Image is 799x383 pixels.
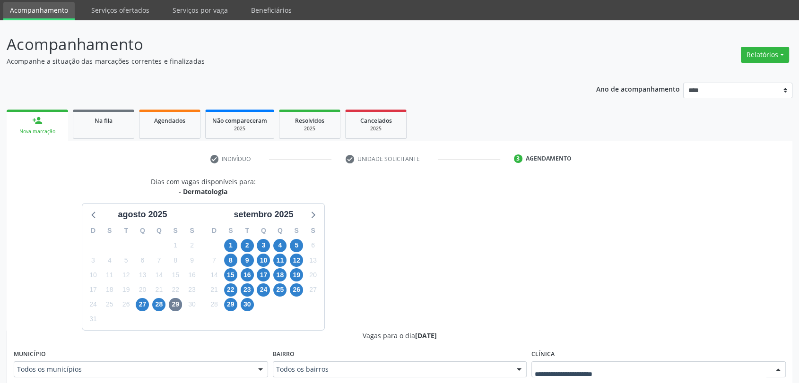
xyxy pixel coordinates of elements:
span: Resolvidos [295,117,324,125]
span: sábado, 16 de agosto de 2025 [185,268,199,281]
div: S [305,223,321,238]
label: Município [14,347,46,362]
div: Nova marcação [13,128,61,135]
span: domingo, 28 de setembro de 2025 [208,298,221,311]
span: domingo, 21 de setembro de 2025 [208,283,221,297]
span: sexta-feira, 12 de setembro de 2025 [290,254,303,267]
span: terça-feira, 26 de agosto de 2025 [120,298,133,311]
span: segunda-feira, 8 de setembro de 2025 [224,254,237,267]
div: person_add [32,115,43,126]
span: terça-feira, 23 de setembro de 2025 [241,283,254,297]
span: Agendados [154,117,185,125]
span: segunda-feira, 29 de setembro de 2025 [224,298,237,311]
span: terça-feira, 2 de setembro de 2025 [241,239,254,252]
span: sexta-feira, 22 de agosto de 2025 [169,283,182,297]
span: [DATE] [415,331,437,340]
span: segunda-feira, 4 de agosto de 2025 [103,254,116,267]
div: D [85,223,102,238]
span: Cancelados [360,117,392,125]
span: quarta-feira, 17 de setembro de 2025 [257,268,270,281]
span: quarta-feira, 10 de setembro de 2025 [257,254,270,267]
div: 2025 [212,125,267,132]
span: terça-feira, 16 de setembro de 2025 [241,268,254,281]
span: sábado, 30 de agosto de 2025 [185,298,199,311]
span: segunda-feira, 22 de setembro de 2025 [224,283,237,297]
div: 2025 [352,125,399,132]
div: S [167,223,184,238]
span: terça-feira, 5 de agosto de 2025 [120,254,133,267]
span: sábado, 20 de setembro de 2025 [306,268,320,281]
span: domingo, 24 de agosto de 2025 [87,298,100,311]
span: sábado, 13 de setembro de 2025 [306,254,320,267]
div: S [184,223,200,238]
div: setembro 2025 [230,208,297,221]
div: S [288,223,305,238]
span: sexta-feira, 15 de agosto de 2025 [169,268,182,281]
p: Acompanhamento [7,33,556,56]
div: Q [255,223,272,238]
p: Ano de acompanhamento [596,83,680,94]
a: Acompanhamento [3,2,75,20]
div: - Dermatologia [151,187,256,196]
span: domingo, 3 de agosto de 2025 [87,254,100,267]
span: quinta-feira, 4 de setembro de 2025 [273,239,287,252]
span: sábado, 23 de agosto de 2025 [185,283,199,297]
span: domingo, 14 de setembro de 2025 [208,268,221,281]
button: Relatórios [741,47,789,63]
div: Q [272,223,288,238]
span: quinta-feira, 11 de setembro de 2025 [273,254,287,267]
span: quarta-feira, 13 de agosto de 2025 [136,268,149,281]
span: quinta-feira, 25 de setembro de 2025 [273,283,287,297]
div: agosto 2025 [114,208,171,221]
div: T [239,223,255,238]
div: Q [151,223,167,238]
span: quarta-feira, 24 de setembro de 2025 [257,283,270,297]
span: quinta-feira, 14 de agosto de 2025 [152,268,165,281]
div: Vagas para o dia [14,331,786,340]
div: 2025 [286,125,333,132]
span: sábado, 6 de setembro de 2025 [306,239,320,252]
span: domingo, 17 de agosto de 2025 [87,283,100,297]
div: D [206,223,223,238]
span: quarta-feira, 3 de setembro de 2025 [257,239,270,252]
span: domingo, 31 de agosto de 2025 [87,313,100,326]
span: sexta-feira, 8 de agosto de 2025 [169,254,182,267]
div: T [118,223,134,238]
span: sexta-feira, 19 de setembro de 2025 [290,268,303,281]
span: sexta-feira, 26 de setembro de 2025 [290,283,303,297]
span: segunda-feira, 18 de agosto de 2025 [103,283,116,297]
span: segunda-feira, 11 de agosto de 2025 [103,268,116,281]
div: Dias com vagas disponíveis para: [151,177,256,196]
span: segunda-feira, 15 de setembro de 2025 [224,268,237,281]
a: Serviços por vaga [166,2,234,18]
div: S [101,223,118,238]
div: Agendamento [526,154,572,163]
span: Todos os bairros [276,365,508,374]
span: Todos os municípios [17,365,249,374]
span: quarta-feira, 6 de agosto de 2025 [136,254,149,267]
span: domingo, 10 de agosto de 2025 [87,268,100,281]
span: terça-feira, 9 de setembro de 2025 [241,254,254,267]
span: sábado, 2 de agosto de 2025 [185,239,199,252]
span: quinta-feira, 28 de agosto de 2025 [152,298,165,311]
span: quinta-feira, 7 de agosto de 2025 [152,254,165,267]
a: Beneficiários [244,2,298,18]
span: sexta-feira, 5 de setembro de 2025 [290,239,303,252]
span: quinta-feira, 21 de agosto de 2025 [152,283,165,297]
span: quinta-feira, 18 de setembro de 2025 [273,268,287,281]
span: domingo, 7 de setembro de 2025 [208,254,221,267]
span: segunda-feira, 1 de setembro de 2025 [224,239,237,252]
div: Q [134,223,151,238]
label: Bairro [273,347,295,362]
a: Serviços ofertados [85,2,156,18]
span: sábado, 27 de setembro de 2025 [306,283,320,297]
span: sexta-feira, 29 de agosto de 2025 [169,298,182,311]
span: Não compareceram [212,117,267,125]
div: S [222,223,239,238]
span: quarta-feira, 27 de agosto de 2025 [136,298,149,311]
span: terça-feira, 19 de agosto de 2025 [120,283,133,297]
div: 3 [514,154,522,163]
span: sexta-feira, 1 de agosto de 2025 [169,239,182,252]
p: Acompanhe a situação das marcações correntes e finalizadas [7,56,556,66]
span: segunda-feira, 25 de agosto de 2025 [103,298,116,311]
